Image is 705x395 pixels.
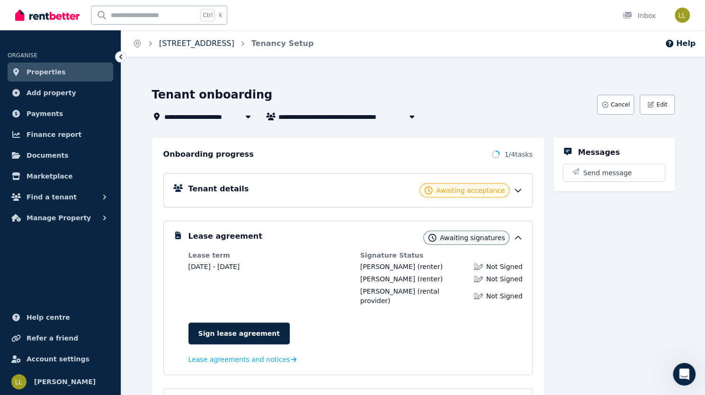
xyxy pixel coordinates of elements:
a: Payments [8,104,113,123]
div: Recent messageProfile image for The RentBetter TeamDid that answer your question?The RentBetter T... [9,112,180,162]
nav: Breadcrumb [121,30,325,57]
div: Creating and Managing Your Ad [19,290,159,300]
a: Properties [8,63,113,81]
span: Messages [79,319,111,326]
span: Help centre [27,312,70,323]
img: Profile image for Rochelle [149,15,168,34]
span: Find a tenant [27,191,77,203]
span: Manage Property [27,212,91,224]
span: Marketplace [27,171,72,182]
span: Did that answer your question? [42,135,146,142]
iframe: Intercom live chat [673,363,696,386]
div: • 1h ago [114,144,141,153]
a: Sign lease agreement [188,323,290,344]
a: Help centre [8,308,113,327]
div: Rental Payments - How They Work [14,234,176,251]
span: 1 / 4 tasks [504,150,532,159]
div: How much does it cost? [14,251,176,269]
a: Refer a friend [8,329,113,348]
img: Profile image for Jodie [113,15,132,34]
img: Lillian Li [675,8,690,23]
span: [PERSON_NAME] [34,376,96,387]
span: Edit [656,101,667,108]
button: Cancel [597,95,634,115]
button: Find a tenant [8,188,113,206]
span: ORGANISE [8,52,37,59]
span: Ctrl [200,9,215,21]
span: Cancel [611,101,630,108]
div: The RentBetter Team [42,144,112,153]
button: Search for help [14,211,176,230]
span: Awaiting signatures [440,233,505,242]
span: Lease agreements and notices [188,355,290,364]
button: Messages [63,296,126,333]
div: Lease Agreement [19,273,159,283]
div: Creating and Managing Your Ad [14,287,176,304]
h1: Tenant onboarding [152,87,273,102]
dt: Lease term [188,251,351,260]
h2: Onboarding progress [163,149,254,160]
div: Send us a message [19,174,158,184]
span: Awaiting acceptance [436,186,505,195]
span: Account settings [27,353,89,365]
span: Documents [27,150,69,161]
div: Send us a messageWe typically reply in under 30 minutes [9,166,180,202]
h5: Tenant details [188,183,249,195]
dd: [DATE] - [DATE] [188,262,351,271]
span: Properties [27,66,66,78]
span: Finance report [27,129,81,140]
h5: Lease agreement [188,231,262,242]
span: Not Signed [486,291,522,301]
dt: Signature Status [360,251,523,260]
button: Help [126,296,189,333]
div: Rental Payments - How They Work [19,238,159,248]
span: Payments [27,108,63,119]
span: Add property [27,87,76,99]
button: Edit [640,95,674,115]
div: Inbox [623,11,656,20]
button: Help [665,38,696,49]
img: Profile image for Jeremy [131,15,150,34]
button: Send message [563,164,665,181]
p: Hi [PERSON_NAME] [19,67,170,83]
a: Lease agreements and notices [188,355,297,364]
img: logo [19,18,88,33]
div: How much does it cost? [19,255,159,265]
div: Recent message [19,120,170,130]
span: [PERSON_NAME] [360,275,415,283]
div: (rental provider) [360,287,468,305]
button: Manage Property [8,208,113,227]
a: Finance report [8,125,113,144]
span: Not Signed [486,262,522,271]
div: Profile image for The RentBetter TeamDid that answer your question?The RentBetter Team•1h ago [10,126,179,161]
a: [STREET_ADDRESS] [159,39,234,48]
span: Not Signed [486,274,522,284]
p: How can we help? [19,83,170,99]
img: Lease not signed [473,291,483,301]
img: Lease not signed [473,274,483,284]
div: Lease Agreement [14,269,176,287]
img: Lillian Li [11,374,27,389]
a: Account settings [8,350,113,368]
a: Add property [8,83,113,102]
span: Search for help [19,216,77,226]
span: Home [21,319,42,326]
div: (renter) [360,274,443,284]
img: RentBetter [15,8,80,22]
div: (renter) [360,262,443,271]
div: We typically reply in under 30 minutes [19,184,158,194]
h5: Messages [578,147,620,158]
span: k [219,11,222,19]
a: Documents [8,146,113,165]
span: Send message [583,168,632,178]
a: Marketplace [8,167,113,186]
span: Refer a friend [27,332,78,344]
span: [PERSON_NAME] [360,287,415,295]
span: Tenancy Setup [251,38,314,49]
span: Help [150,319,165,326]
img: Lease not signed [473,262,483,271]
span: [PERSON_NAME] [360,263,415,270]
img: Profile image for The RentBetter Team [19,134,38,153]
